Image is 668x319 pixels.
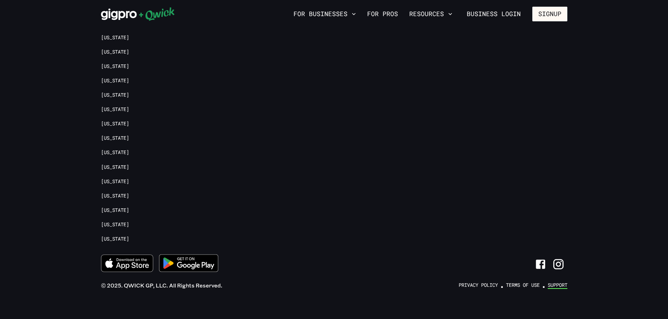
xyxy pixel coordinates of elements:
span: © 2025. QWICK GP, LLC. All Rights Reserved. [101,282,222,289]
a: [US_STATE] [101,149,129,156]
a: Support [548,282,567,289]
a: [US_STATE] [101,236,129,242]
a: [US_STATE] [101,221,129,228]
a: [US_STATE] [101,63,129,70]
a: Terms of Use [506,282,540,289]
span: · [501,278,503,293]
a: [US_STATE] [101,49,129,55]
a: Privacy Policy [459,282,498,289]
a: [US_STATE] [101,193,129,199]
a: Link to Instagram [549,255,567,273]
a: [US_STATE] [101,77,129,84]
a: Business Login [461,7,527,21]
a: Link to Facebook [532,255,549,273]
a: [US_STATE] [101,135,129,141]
a: Download on the App Store [101,255,154,274]
span: · [542,278,545,293]
button: Signup [532,7,567,21]
button: Resources [406,8,455,20]
img: Get it on Google Play [155,250,223,276]
a: [US_STATE] [101,34,129,41]
a: [US_STATE] [101,178,129,185]
a: [US_STATE] [101,106,129,113]
a: [US_STATE] [101,92,129,98]
a: [US_STATE] [101,207,129,214]
a: For Pros [364,8,401,20]
a: [US_STATE] [101,164,129,171]
a: [US_STATE] [101,120,129,127]
button: For Businesses [291,8,359,20]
